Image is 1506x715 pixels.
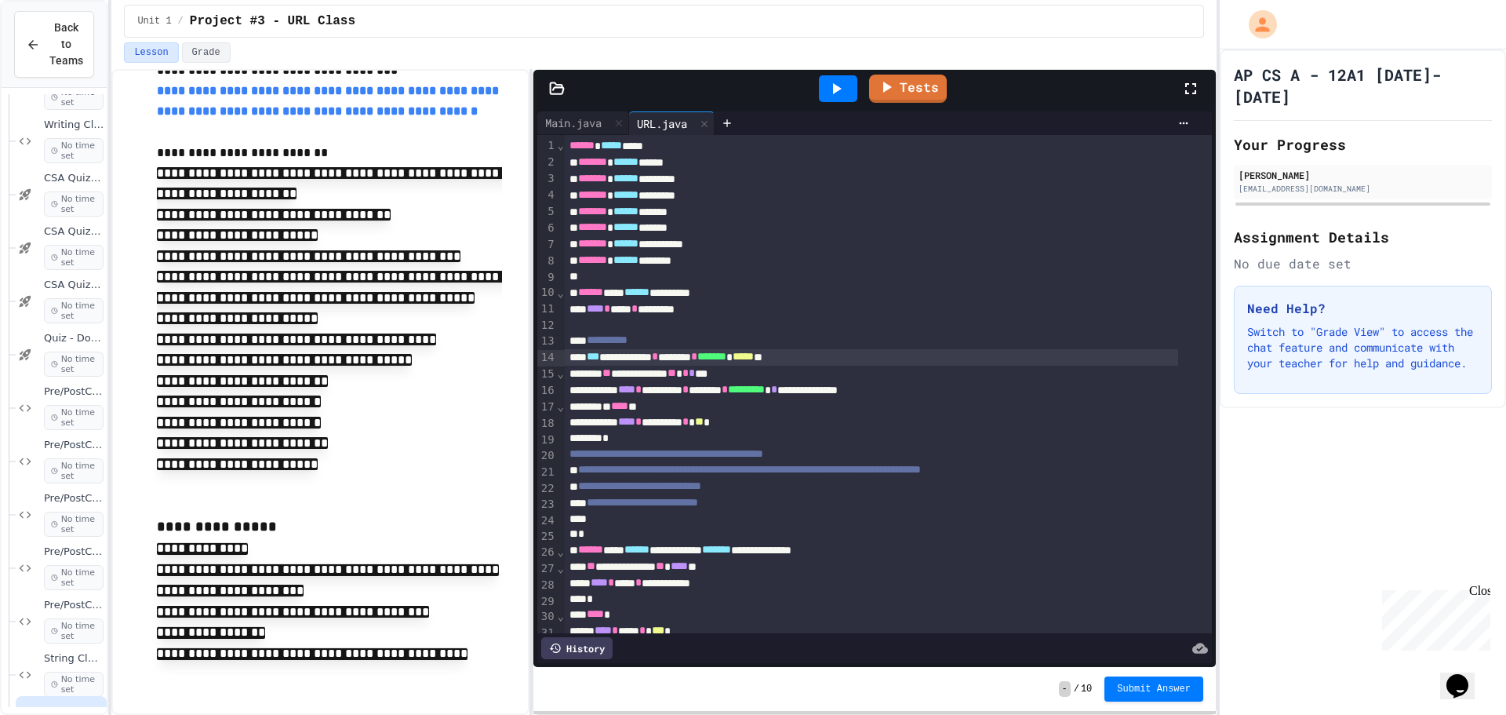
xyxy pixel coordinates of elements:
div: 19 [537,432,557,448]
div: [PERSON_NAME] [1239,168,1487,182]
iframe: chat widget [1440,652,1490,699]
div: 30 [537,609,557,626]
div: 21 [537,465,557,481]
span: Fold line [557,286,565,299]
span: String Class Review #1 [44,652,104,666]
div: 27 [537,561,557,578]
span: No time set [44,85,104,110]
h2: Your Progress [1234,133,1492,155]
span: No time set [44,672,104,697]
span: No time set [44,512,104,537]
button: Back to Teams [14,11,94,78]
div: 28 [537,578,557,594]
span: / [1074,683,1079,695]
button: Lesson [124,42,178,63]
div: 3 [537,171,557,188]
div: 15 [537,367,557,383]
div: 11 [537,301,557,318]
div: 31 [537,626,557,642]
span: Project #3 - URL Class [190,12,355,31]
div: 25 [537,529,557,545]
div: 26 [537,545,557,561]
div: 20 [537,448,557,465]
div: 4 [537,188,557,204]
div: No due date set [1234,254,1492,273]
span: Pre/PostConditions #5 [44,599,104,612]
div: 2 [537,155,557,171]
div: 5 [537,204,557,221]
div: 22 [537,481,557,498]
div: 6 [537,221,557,237]
div: 29 [537,594,557,610]
span: No time set [44,352,104,377]
div: 14 [537,350,557,367]
div: 12 [537,318,557,334]
h2: Assignment Details [1234,226,1492,248]
div: 16 [537,383,557,399]
span: No time set [44,192,104,217]
span: Pre/PostConditions #4 [44,545,104,559]
p: Switch to "Grade View" to access the chat feature and communicate with your teacher for help and ... [1247,324,1479,371]
span: Pre/PostConditions #2 [44,439,104,452]
span: No time set [44,458,104,483]
span: No time set [44,245,104,270]
div: Chat with us now!Close [6,6,108,100]
h1: AP CS A - 12A1 [DATE]-[DATE] [1234,64,1492,108]
span: No time set [44,298,104,323]
span: Fold line [557,545,565,558]
span: No time set [44,618,104,644]
span: Fold line [557,610,565,622]
span: Writing Classes #2 - Cat [44,119,104,132]
span: Quiz - Documentation, Preconditions and Postconditions [44,332,104,345]
div: 9 [537,270,557,286]
div: 24 [537,513,557,529]
div: 13 [537,334,557,350]
span: No time set [44,405,104,430]
span: Unit 1 [137,15,171,27]
div: History [541,637,613,659]
div: 1 [537,138,557,155]
div: URL.java [629,111,715,135]
span: Pre/PostConditions #3 [44,492,104,505]
div: URL.java [629,115,695,132]
span: CSA Quiz #1: Attributes [44,172,104,185]
span: Fold line [557,139,565,151]
div: Main.java [537,115,609,131]
span: / [178,15,184,27]
a: Tests [869,75,947,103]
button: Submit Answer [1104,677,1203,702]
h3: Need Help? [1247,299,1479,318]
div: [EMAIL_ADDRESS][DOMAIN_NAME] [1239,183,1487,195]
span: Pre/PostConditions #1 [44,385,104,399]
span: Fold line [557,367,565,380]
span: Back to Teams [49,20,83,69]
div: 18 [537,416,557,432]
div: Main.java [537,111,629,135]
span: Submit Answer [1117,683,1191,695]
iframe: chat widget [1376,584,1490,651]
span: - [1059,681,1071,697]
div: 10 [537,285,557,301]
div: 7 [537,237,557,254]
button: Grade [182,42,231,63]
span: CSA Quiz #2: Accessor Methods [44,225,104,239]
span: No time set [44,138,104,163]
span: 10 [1081,683,1092,695]
span: Fold line [557,400,565,413]
div: 8 [537,254,557,270]
span: CSA Quiz #3: Mutator Methods [44,279,104,292]
span: No time set [44,565,104,590]
span: Fold line [557,562,565,575]
div: 17 [537,399,557,416]
div: 23 [537,497,557,513]
div: My Account [1232,6,1281,42]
